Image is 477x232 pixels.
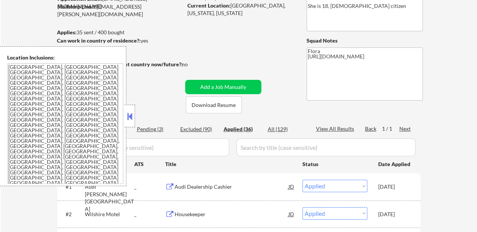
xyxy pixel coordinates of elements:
div: Location Inclusions: [7,54,123,61]
div: [EMAIL_ADDRESS][PERSON_NAME][DOMAIN_NAME] [57,3,183,18]
div: Pending (3) [137,125,175,133]
div: JD [288,207,295,221]
button: Add a Job Manually [185,80,261,94]
div: _ [134,183,165,191]
div: [DATE] [378,183,411,191]
strong: Current Location: [187,2,230,9]
div: Title [165,160,295,168]
div: Wilshire Motel [85,211,134,218]
strong: Can work in country of residence?: [57,37,141,44]
div: _ [134,211,165,218]
div: Date Applied [378,160,411,168]
div: View All Results [316,125,356,133]
button: Download Resume [186,96,242,113]
div: [DATE] [378,211,411,218]
div: Back [365,125,377,133]
div: Excluded (90) [180,125,218,133]
strong: Mailslurp Email: [57,3,97,10]
div: Audi [PERSON_NAME][GEOGRAPHIC_DATA] [85,183,134,212]
div: yes [57,37,180,44]
div: All (129) [268,125,305,133]
input: Search by company (case sensitive) [60,138,229,156]
div: Audi Dealership Cashier [175,183,288,191]
div: Status [302,157,367,171]
div: Housekeeper [175,211,288,218]
div: [GEOGRAPHIC_DATA], [US_STATE], [US_STATE] [187,2,294,17]
div: ATS [134,160,165,168]
input: Search by title (case sensitive) [236,138,416,156]
strong: Applies: [57,29,77,35]
div: Squad Notes [307,37,423,44]
div: no [182,61,203,68]
div: #2 [66,211,79,218]
div: 35 sent / 400 bought [57,29,183,36]
div: 1 / 1 [382,125,399,133]
strong: Minimum salary: [57,46,98,52]
div: JD [288,180,295,193]
div: Applied (36) [224,125,261,133]
div: #1 [66,183,79,191]
div: Next [399,125,411,133]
